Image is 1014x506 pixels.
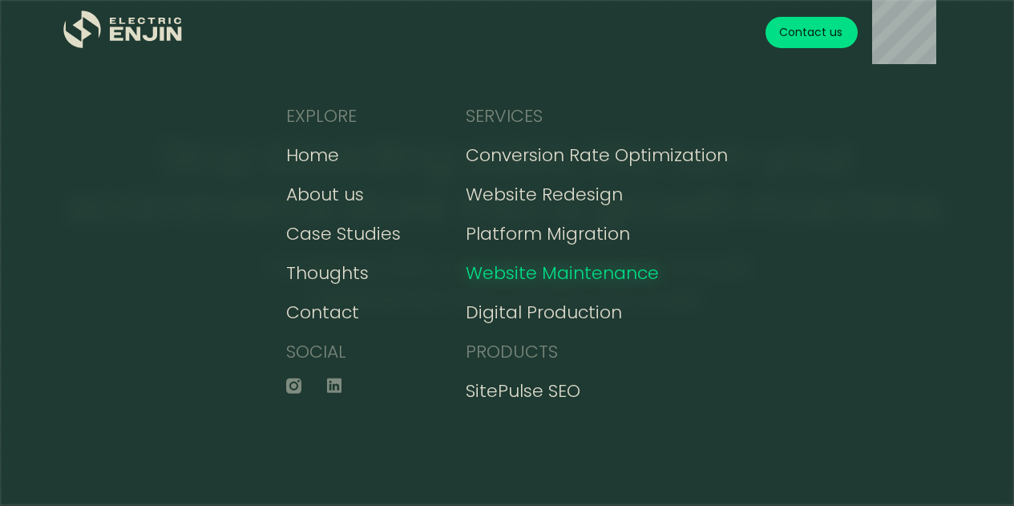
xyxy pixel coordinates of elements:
[466,299,622,326] a: Digital Production
[466,103,543,129] div: SERVICES
[466,338,558,365] div: PRODUCTS
[286,221,401,247] a: Case Studies
[466,221,630,247] a: Platform Migration
[779,24,842,41] div: Contact us
[466,260,659,286] a: Website Maintenance
[766,17,858,48] a: Contact us
[286,299,359,326] a: Contact
[286,181,364,208] a: About us
[286,103,357,129] div: EXPLORE
[466,378,580,404] a: SitePulse SEO
[466,142,728,168] a: Conversion Rate Optimization
[286,260,369,286] a: Thoughts
[286,142,339,168] a: Home
[286,338,346,365] div: SOCIAL
[63,10,184,55] a: home
[466,181,623,208] a: Website Redesign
